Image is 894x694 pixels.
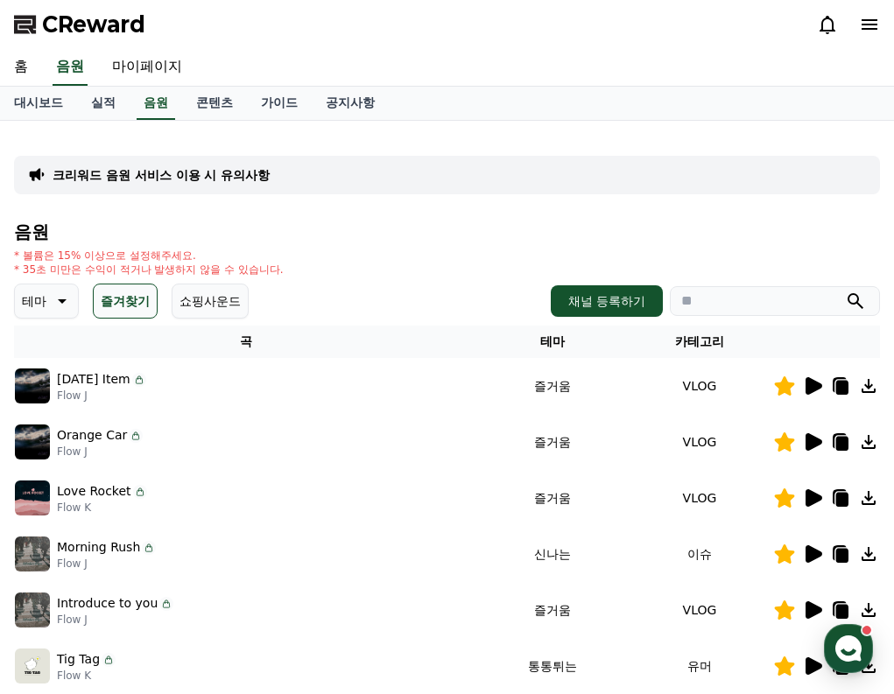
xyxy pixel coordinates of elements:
p: Flow J [57,445,143,459]
img: music [15,424,50,459]
p: Tig Tag [57,650,100,669]
td: VLOG [626,358,773,414]
span: 홈 [55,575,66,589]
a: 크리워드 음원 서비스 이용 시 유의사항 [53,166,270,184]
button: 채널 등록하기 [551,285,663,317]
td: VLOG [626,414,773,470]
button: 즐겨찾기 [93,284,158,319]
img: music [15,592,50,627]
p: * 볼륨은 15% 이상으로 설정해주세요. [14,249,284,263]
td: 즐거움 [479,582,626,638]
h4: 음원 [14,222,880,242]
img: music [15,480,50,515]
th: 카테고리 [626,326,773,358]
span: 설정 [271,575,292,589]
p: Introduce to you [57,594,158,613]
a: 홈 [5,549,116,592]
td: 통통튀는 [479,638,626,694]
a: 실적 [77,87,130,120]
a: 대화 [116,549,226,592]
img: music [15,648,50,683]
td: 신나는 [479,526,626,582]
td: VLOG [626,582,773,638]
p: 테마 [22,289,46,313]
span: CReward [42,11,145,39]
a: 음원 [137,87,175,120]
a: 마이페이지 [98,49,196,86]
img: music [15,536,50,571]
p: Orange Car [57,426,127,445]
td: 유머 [626,638,773,694]
p: Morning Rush [57,538,140,557]
a: 설정 [226,549,336,592]
p: Flow J [57,389,146,403]
p: Flow K [57,669,116,683]
img: music [15,368,50,403]
td: 즐거움 [479,414,626,470]
a: 음원 [53,49,88,86]
td: 이슈 [626,526,773,582]
p: [DATE] Item [57,370,130,389]
th: 테마 [479,326,626,358]
a: 가이드 [247,87,312,120]
a: 공지사항 [312,87,389,120]
span: 대화 [160,576,181,590]
p: Flow J [57,613,173,627]
td: 즐거움 [479,358,626,414]
a: CReward [14,11,145,39]
p: Flow J [57,557,156,571]
td: VLOG [626,470,773,526]
a: 콘텐츠 [182,87,247,120]
td: 즐거움 [479,470,626,526]
button: 테마 [14,284,79,319]
p: Flow K [57,501,147,515]
button: 쇼핑사운드 [172,284,249,319]
p: * 35초 미만은 수익이 적거나 발생하지 않을 수 있습니다. [14,263,284,277]
p: Love Rocket [57,482,131,501]
th: 곡 [14,326,479,358]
